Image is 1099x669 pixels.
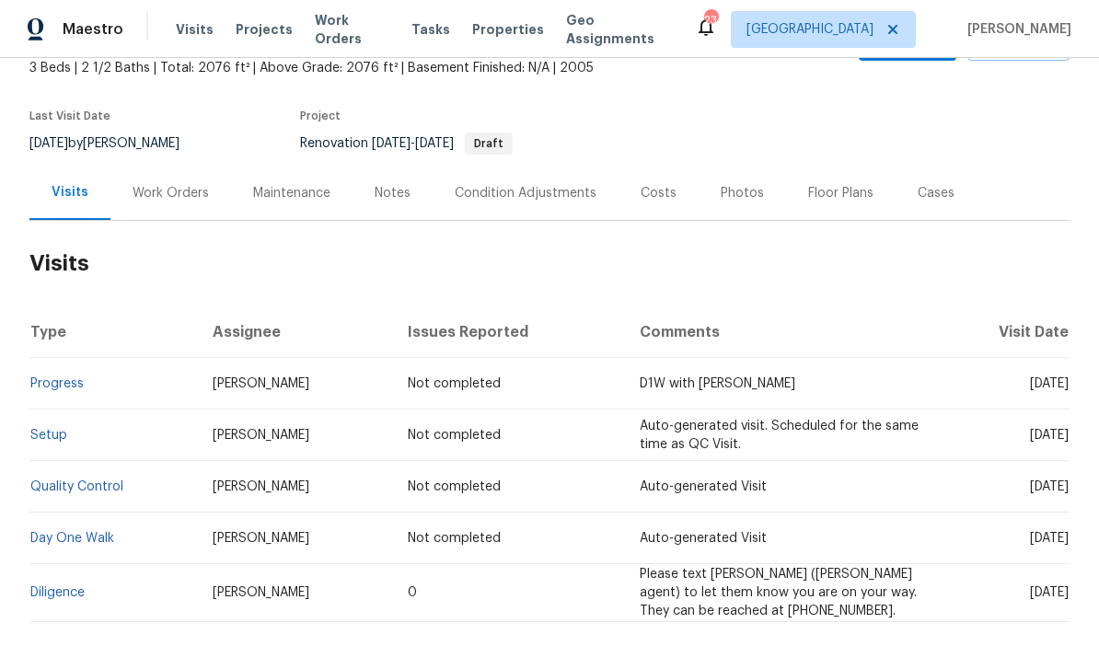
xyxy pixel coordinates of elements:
[704,11,717,29] div: 23
[455,184,596,202] div: Condition Adjustments
[30,377,84,390] a: Progress
[393,306,625,358] th: Issues Reported
[640,480,767,493] span: Auto-generated Visit
[213,429,309,442] span: [PERSON_NAME]
[467,138,511,149] span: Draft
[746,20,873,39] span: [GEOGRAPHIC_DATA]
[408,377,501,390] span: Not completed
[30,480,123,493] a: Quality Control
[408,480,501,493] span: Not completed
[937,306,1070,358] th: Visit Date
[29,137,68,150] span: [DATE]
[721,184,764,202] div: Photos
[640,568,917,617] span: Please text [PERSON_NAME] ([PERSON_NAME] agent) to let them know you are on your way. They can be...
[29,306,198,358] th: Type
[415,137,454,150] span: [DATE]
[808,184,873,202] div: Floor Plans
[625,306,937,358] th: Comments
[133,184,209,202] div: Work Orders
[300,110,341,121] span: Project
[198,306,393,358] th: Assignee
[30,429,67,442] a: Setup
[408,586,417,599] span: 0
[236,20,293,39] span: Projects
[29,133,202,155] div: by [PERSON_NAME]
[176,20,214,39] span: Visits
[566,11,673,48] span: Geo Assignments
[408,532,501,545] span: Not completed
[52,183,88,202] div: Visits
[640,420,919,451] span: Auto-generated visit. Scheduled for the same time as QC Visit.
[411,23,450,36] span: Tasks
[1030,480,1069,493] span: [DATE]
[213,480,309,493] span: [PERSON_NAME]
[253,184,330,202] div: Maintenance
[213,377,309,390] span: [PERSON_NAME]
[372,137,411,150] span: [DATE]
[960,20,1071,39] span: [PERSON_NAME]
[372,137,454,150] span: -
[408,429,501,442] span: Not completed
[375,184,411,202] div: Notes
[63,20,123,39] span: Maestro
[918,184,954,202] div: Cases
[29,110,110,121] span: Last Visit Date
[472,20,544,39] span: Properties
[30,532,114,545] a: Day One Walk
[640,377,795,390] span: D1W with [PERSON_NAME]
[1030,429,1069,442] span: [DATE]
[1030,586,1069,599] span: [DATE]
[640,532,767,545] span: Auto-generated Visit
[30,586,85,599] a: Diligence
[213,532,309,545] span: [PERSON_NAME]
[1030,377,1069,390] span: [DATE]
[641,184,677,202] div: Costs
[213,586,309,599] span: [PERSON_NAME]
[29,59,697,77] span: 3 Beds | 2 1/2 Baths | Total: 2076 ft² | Above Grade: 2076 ft² | Basement Finished: N/A | 2005
[29,221,1070,306] h2: Visits
[300,137,513,150] span: Renovation
[315,11,389,48] span: Work Orders
[1030,532,1069,545] span: [DATE]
